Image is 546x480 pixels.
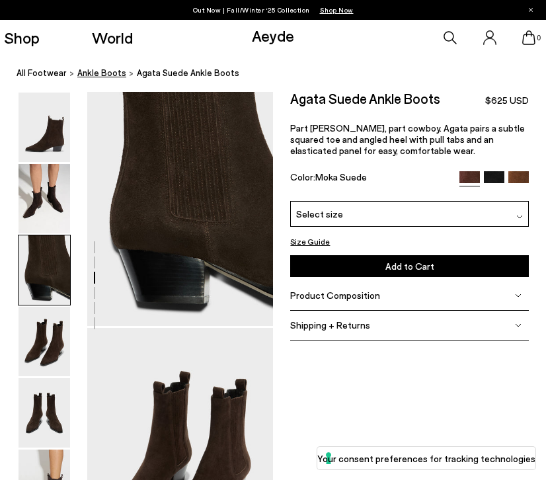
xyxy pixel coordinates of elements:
[290,122,528,156] p: Part [PERSON_NAME], part cowboy. Agata pairs a subtle squared toe and angled heel with pull tabs ...
[92,30,133,46] a: World
[290,171,451,186] div: Color:
[17,66,67,80] a: All Footwear
[290,290,380,301] span: Product Composition
[19,164,70,233] img: Agata Suede Ankle Boots - Image 2
[137,66,239,80] span: Agata Suede Ankle Boots
[535,34,542,42] span: 0
[296,207,343,221] span: Select size
[290,319,370,331] span: Shipping + Returns
[317,447,535,469] button: Your consent preferences for tracking technologies
[19,378,70,448] img: Agata Suede Ankle Boots - Image 5
[77,67,126,78] span: ankle boots
[515,322,522,329] img: svg%3E
[290,235,330,248] button: Size Guide
[317,452,535,465] label: Your consent preferences for tracking technologies
[515,292,522,299] img: svg%3E
[77,66,126,80] a: ankle boots
[193,3,354,17] p: Out Now | Fall/Winter ‘25 Collection
[485,94,529,107] span: $625 USD
[320,6,354,14] span: Navigate to /collections/new-in
[17,56,546,92] nav: breadcrumb
[290,255,528,277] button: Add to Cart
[4,30,40,46] a: Shop
[19,307,70,376] img: Agata Suede Ankle Boots - Image 4
[516,214,523,220] img: svg%3E
[19,235,70,305] img: Agata Suede Ankle Boots - Image 3
[315,171,367,182] span: Moka Suede
[385,260,434,272] span: Add to Cart
[252,26,294,45] a: Aeyde
[19,93,70,162] img: Agata Suede Ankle Boots - Image 1
[522,30,535,45] a: 0
[290,92,440,105] h2: Agata Suede Ankle Boots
